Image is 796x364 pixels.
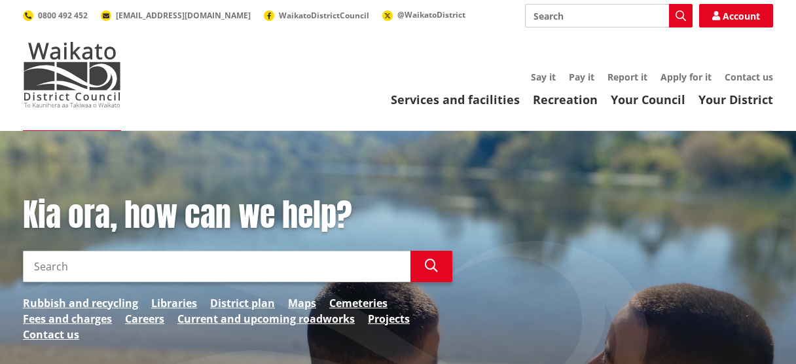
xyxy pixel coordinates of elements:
span: @WaikatoDistrict [397,9,465,20]
input: Search input [23,251,410,282]
a: Services and facilities [391,92,520,107]
a: Contact us [23,327,79,342]
a: 0800 492 452 [23,10,88,21]
span: [EMAIL_ADDRESS][DOMAIN_NAME] [116,10,251,21]
a: Pay it [569,71,594,83]
a: [EMAIL_ADDRESS][DOMAIN_NAME] [101,10,251,21]
input: Search input [525,4,693,27]
a: Account [699,4,773,27]
a: Contact us [725,71,773,83]
a: Maps [288,295,316,311]
a: @WaikatoDistrict [382,9,465,20]
img: Waikato District Council - Te Kaunihera aa Takiwaa o Waikato [23,42,121,107]
a: Apply for it [660,71,712,83]
a: Report it [607,71,647,83]
span: 0800 492 452 [38,10,88,21]
a: Say it [531,71,556,83]
a: Projects [368,311,410,327]
a: WaikatoDistrictCouncil [264,10,369,21]
a: Your District [698,92,773,107]
h1: Kia ora, how can we help? [23,196,452,234]
span: WaikatoDistrictCouncil [279,10,369,21]
a: Current and upcoming roadworks [177,311,355,327]
a: Recreation [533,92,598,107]
a: Your Council [611,92,685,107]
a: Libraries [151,295,197,311]
a: Rubbish and recycling [23,295,138,311]
a: Careers [125,311,164,327]
a: Fees and charges [23,311,112,327]
a: District plan [210,295,275,311]
a: Cemeteries [329,295,388,311]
